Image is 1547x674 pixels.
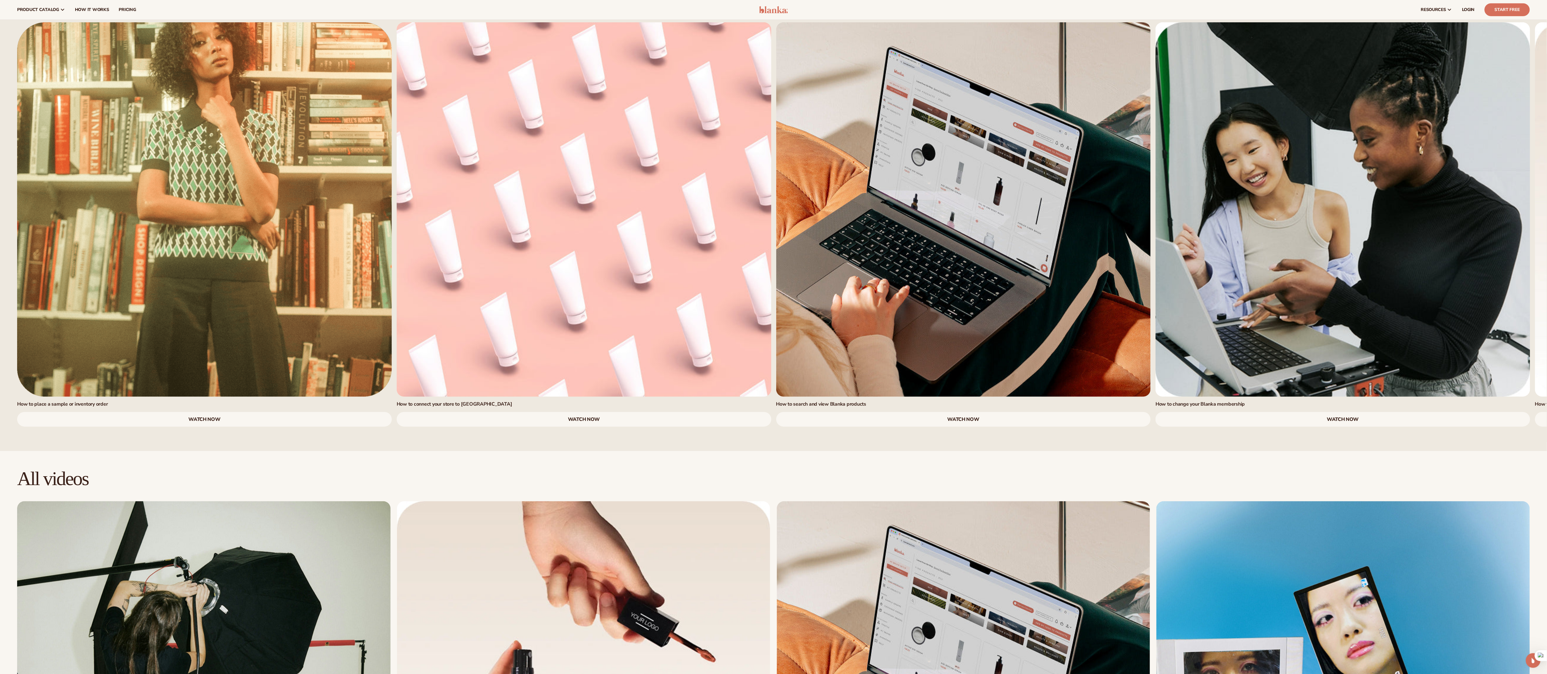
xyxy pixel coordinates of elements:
span: resources [1421,7,1446,12]
div: 1 / 7 [17,22,392,427]
h3: How to search and view Blanka products [776,401,1151,407]
h3: How to connect your store to [GEOGRAPHIC_DATA] [397,401,771,407]
div: 3 / 7 [776,22,1151,427]
a: watch now [17,412,392,427]
h3: How to change your Blanka membership [1156,401,1530,407]
h2: All videos [17,468,1530,489]
span: product catalog [17,7,59,12]
a: watch now [397,412,771,427]
img: logo [759,6,788,13]
div: 4 / 7 [1156,22,1530,427]
h3: How to place a sample or inventory order [17,401,392,407]
iframe: Intercom live chat [1526,653,1541,668]
div: 2 / 7 [397,22,771,427]
span: LOGIN [1462,7,1475,12]
a: watch now [1156,412,1530,427]
span: How It Works [75,7,109,12]
a: watch now [776,412,1151,427]
span: pricing [119,7,136,12]
a: Start Free [1485,3,1530,16]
